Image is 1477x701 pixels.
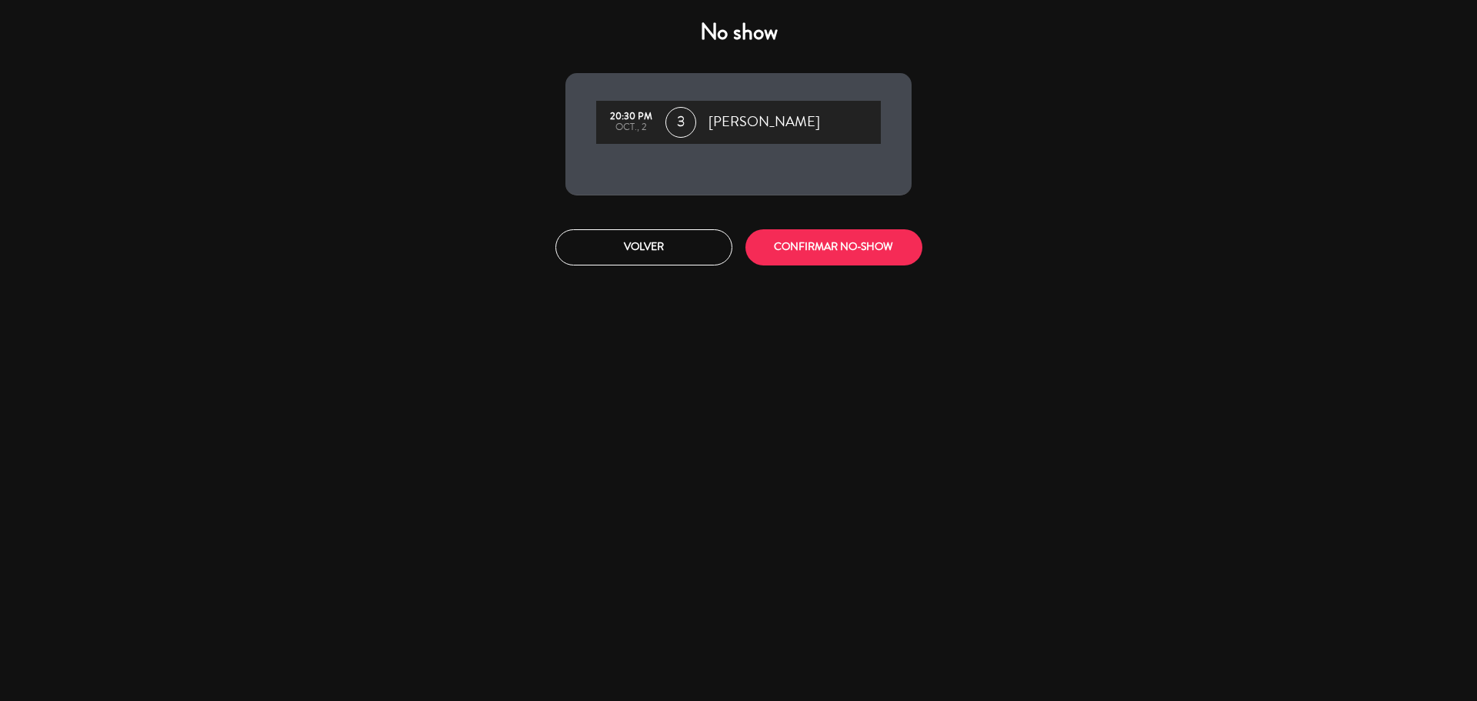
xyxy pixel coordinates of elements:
div: oct., 2 [604,122,658,133]
span: 3 [665,107,696,138]
h4: No show [565,18,912,46]
button: CONFIRMAR NO-SHOW [745,229,922,265]
button: Volver [555,229,732,265]
span: [PERSON_NAME] [708,111,820,134]
div: 20:30 PM [604,112,658,122]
